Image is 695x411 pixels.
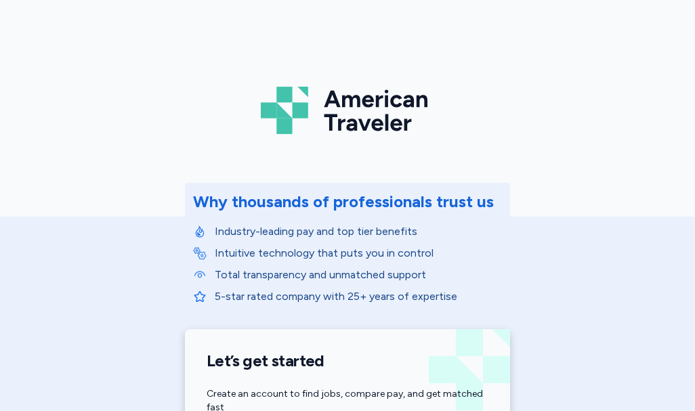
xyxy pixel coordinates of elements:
div: Why thousands of professionals trust us [193,191,494,213]
img: Logo [261,81,434,139]
p: 5-star rated company with 25+ years of expertise [215,288,502,305]
p: Industry-leading pay and top tier benefits [215,223,502,240]
p: Intuitive technology that puts you in control [215,245,502,261]
p: Total transparency and unmatched support [215,267,502,283]
h1: Let’s get started [207,351,488,371]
